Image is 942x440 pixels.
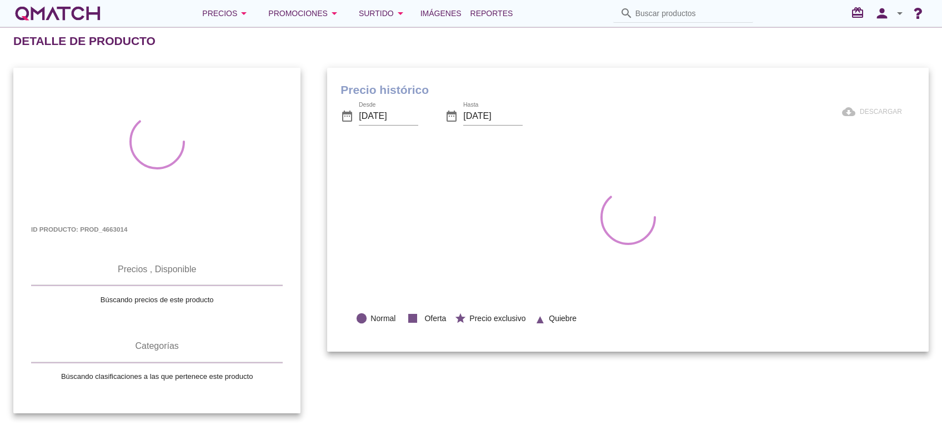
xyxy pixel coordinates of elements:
[534,311,547,323] i: ▲
[851,6,869,19] i: redeem
[370,313,395,324] span: Normal
[259,2,350,24] button: Promociones
[394,7,407,20] i: arrow_drop_down
[549,313,577,324] span: Quiebre
[268,7,341,20] div: Promociones
[469,313,525,324] span: Precio exclusivo
[466,2,518,24] a: Reportes
[463,107,523,125] input: Hasta
[470,7,513,20] span: Reportes
[13,32,156,50] h2: Detalle de producto
[31,363,283,390] td: Búscando clasificaciones a las que pertenece este producto
[350,2,416,24] button: Surtido
[454,312,467,324] i: star
[355,312,368,324] i: lens
[31,254,283,285] th: Precios , Disponible
[620,7,633,20] i: search
[404,309,422,327] i: stop
[445,109,458,123] i: date_range
[340,81,915,99] h1: Precio histórico
[31,224,283,234] h5: Id producto: prod_4663014
[416,2,466,24] a: Imágenes
[31,286,283,313] td: Búscando precios de este producto
[359,107,418,125] input: Desde
[193,2,259,24] button: Precios
[893,7,906,20] i: arrow_drop_down
[635,4,746,22] input: Buscar productos
[13,2,102,24] a: white-qmatch-logo
[424,313,446,324] span: Oferta
[871,6,893,21] i: person
[359,7,407,20] div: Surtido
[328,7,341,20] i: arrow_drop_down
[340,109,354,123] i: date_range
[31,331,283,362] th: Categorías
[237,7,250,20] i: arrow_drop_down
[202,7,250,20] div: Precios
[420,7,462,20] span: Imágenes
